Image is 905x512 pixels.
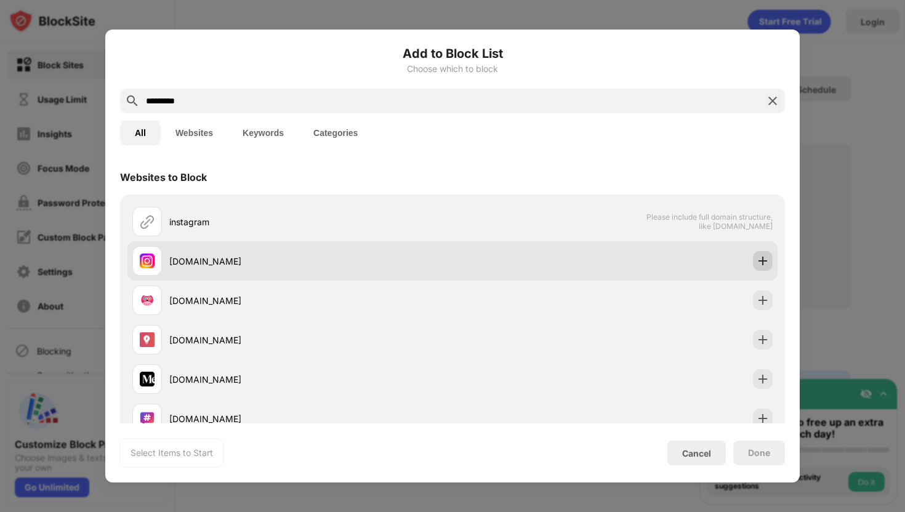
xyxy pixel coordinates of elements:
span: Please include full domain structure, like [DOMAIN_NAME] [646,212,773,231]
button: All [120,121,161,145]
div: Choose which to block [120,64,785,74]
div: instagram [169,215,452,228]
img: favicons [140,411,155,426]
img: search.svg [125,94,140,108]
div: Websites to Block [120,171,207,183]
div: [DOMAIN_NAME] [169,373,452,386]
div: [DOMAIN_NAME] [169,255,452,268]
img: favicons [140,332,155,347]
div: Cancel [682,448,711,458]
img: favicons [140,254,155,268]
div: Select Items to Start [131,447,213,459]
button: Categories [299,121,372,145]
img: search-close [765,94,780,108]
div: Done [748,448,770,458]
div: [DOMAIN_NAME] [169,334,452,346]
img: favicons [140,372,155,386]
button: Websites [161,121,228,145]
div: [DOMAIN_NAME] [169,294,452,307]
button: Keywords [228,121,299,145]
div: [DOMAIN_NAME] [169,412,452,425]
h6: Add to Block List [120,44,785,63]
img: url.svg [140,214,155,229]
img: favicons [140,293,155,308]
